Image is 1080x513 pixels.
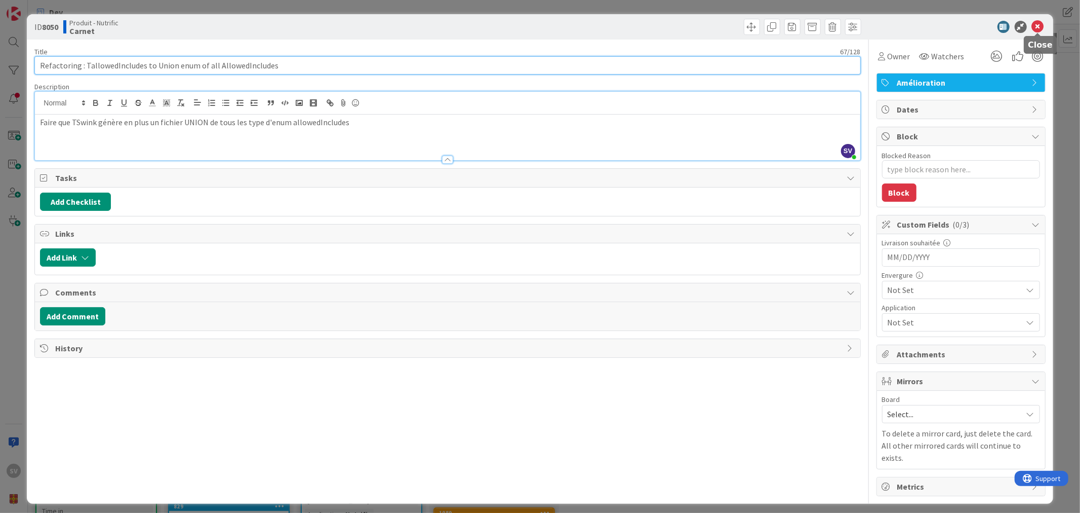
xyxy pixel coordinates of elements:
span: Custom Fields [897,218,1027,231]
p: Faire que TSwink génère en plus un fichier UNION de tous les type d'enum allowedIncludes [40,117,855,128]
button: Add Link [40,248,96,267]
button: Add Checklist [40,193,111,211]
span: Owner [888,50,910,62]
label: Title [34,47,48,56]
span: Support [21,2,46,14]
span: Links [55,228,842,240]
span: Board [882,396,900,403]
h5: Close [1028,40,1053,50]
span: Amélioration [897,77,1027,89]
span: SV [841,144,855,158]
span: ( 0/3 ) [953,219,970,230]
p: To delete a mirror card, just delete the card. All other mirrored cards will continue to exists. [882,427,1040,464]
span: Description [34,82,69,91]
span: Produit - Nutrific [69,19,118,27]
span: Watchers [932,50,965,62]
input: type card name here... [34,56,860,75]
span: Not Set [888,315,1017,329]
span: Block [897,130,1027,142]
span: Mirrors [897,375,1027,387]
div: 67 / 128 [51,47,860,56]
div: Livraison souhaitée [882,239,1040,246]
b: 8050 [42,22,58,32]
span: Dates [897,103,1027,116]
div: Application [882,304,1040,311]
span: ID [34,21,58,33]
span: History [55,342,842,354]
span: Comments [55,286,842,299]
span: Select... [888,407,1017,421]
label: Blocked Reason [882,151,931,160]
input: MM/DD/YYYY [888,249,1034,266]
button: Add Comment [40,307,105,325]
b: Carnet [69,27,118,35]
span: Tasks [55,172,842,184]
div: Envergure [882,272,1040,279]
span: Metrics [897,481,1027,493]
span: Attachments [897,348,1027,360]
button: Block [882,184,916,202]
span: Not Set [888,283,1017,297]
